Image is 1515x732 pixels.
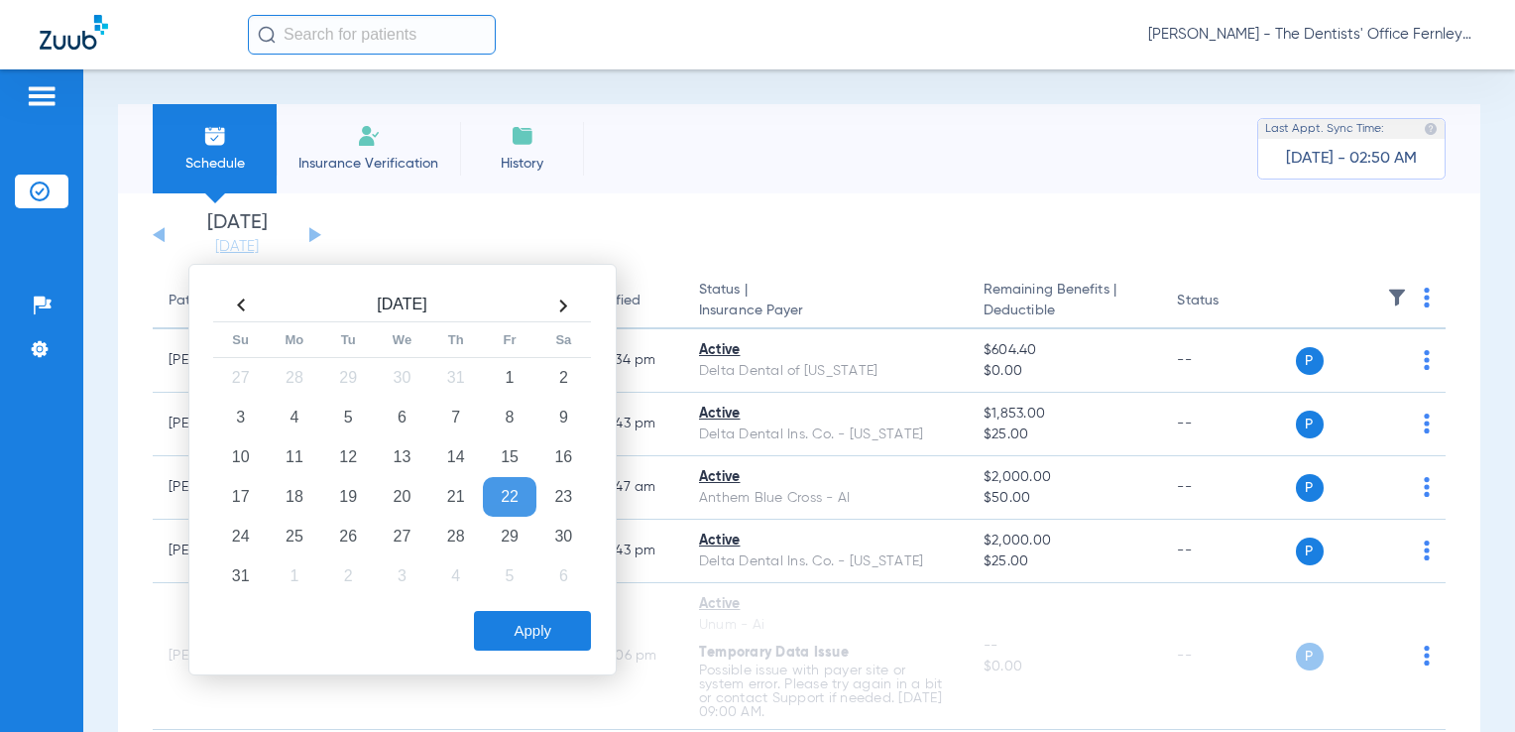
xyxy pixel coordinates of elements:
div: Active [699,404,952,425]
button: Apply [474,611,591,651]
div: Delta Dental Ins. Co. - [US_STATE] [699,551,952,572]
a: [DATE] [177,237,296,257]
th: Status | [683,274,968,329]
span: Last Appt. Sync Time: [1265,119,1384,139]
span: P [1296,411,1324,438]
div: Active [699,531,952,551]
span: $25.00 [984,551,1146,572]
img: last sync help info [1424,122,1438,136]
div: Delta Dental of [US_STATE] [699,361,952,382]
img: Manual Insurance Verification [357,124,381,148]
td: -- [1161,583,1295,730]
span: P [1296,474,1324,502]
td: -- [1161,393,1295,456]
span: Temporary Data Issue [699,646,849,660]
td: -- [1161,456,1295,520]
div: Active [699,340,952,361]
th: Status [1161,274,1295,329]
div: Active [699,467,952,488]
span: $1,853.00 [984,404,1146,425]
p: Possible issue with payer site or system error. Please try again in a bit or contact Support if n... [699,664,952,719]
span: $2,000.00 [984,467,1146,488]
div: Active [699,594,952,615]
span: $25.00 [984,425,1146,445]
span: P [1296,643,1324,671]
span: $50.00 [984,488,1146,509]
div: Unum - Ai [699,615,952,636]
div: Patient Name [169,291,288,311]
td: -- [1161,520,1295,583]
img: group-dot-blue.svg [1424,477,1430,497]
img: Search Icon [258,26,276,44]
td: -- [1161,329,1295,393]
span: $604.40 [984,340,1146,361]
input: Search for patients [248,15,496,55]
img: History [511,124,534,148]
div: Patient Name [169,291,256,311]
span: P [1296,347,1324,375]
img: group-dot-blue.svg [1424,414,1430,433]
div: Anthem Blue Cross - AI [699,488,952,509]
span: [DATE] - 02:50 AM [1286,149,1417,169]
img: Schedule [203,124,227,148]
span: P [1296,538,1324,565]
span: History [475,154,569,174]
img: group-dot-blue.svg [1424,541,1430,560]
span: Insurance Verification [291,154,445,174]
img: filter.svg [1387,288,1407,307]
span: Insurance Payer [699,301,952,321]
span: $0.00 [984,657,1146,677]
span: -- [984,636,1146,657]
img: group-dot-blue.svg [1424,288,1430,307]
div: Delta Dental Ins. Co. - [US_STATE] [699,425,952,445]
span: $0.00 [984,361,1146,382]
img: group-dot-blue.svg [1424,350,1430,370]
span: Schedule [168,154,262,174]
th: Remaining Benefits | [968,274,1162,329]
img: hamburger-icon [26,84,58,108]
li: [DATE] [177,213,296,257]
iframe: Chat Widget [1416,637,1515,732]
th: [DATE] [268,290,536,322]
span: Deductible [984,301,1146,321]
span: [PERSON_NAME] - The Dentists' Office Fernley [1148,25,1475,45]
img: Zuub Logo [40,15,108,50]
span: $2,000.00 [984,531,1146,551]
